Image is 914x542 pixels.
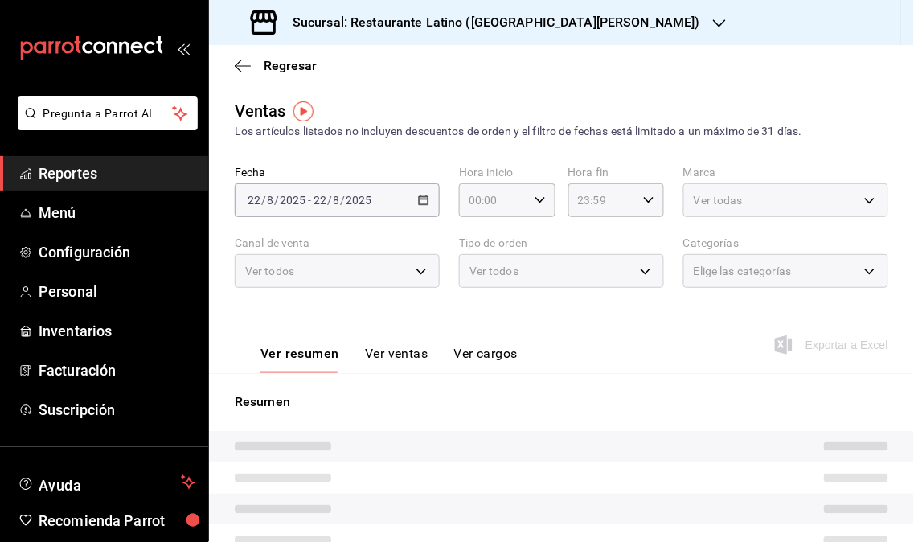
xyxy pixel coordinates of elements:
button: Pregunta a Parrot AI [18,96,198,130]
input: -- [266,194,274,207]
span: Reportes [39,162,195,184]
h3: Sucursal: Restaurante Latino ([GEOGRAPHIC_DATA][PERSON_NAME]) [280,13,700,32]
span: Regresar [264,58,317,73]
p: Resumen [235,392,888,412]
input: -- [247,194,261,207]
button: Regresar [235,58,317,73]
span: Configuración [39,241,195,263]
div: navigation tabs [260,346,518,373]
span: Facturación [39,359,195,381]
a: Pregunta a Parrot AI [11,117,198,133]
span: Elige las categorías [694,263,792,279]
span: Ver todos [469,263,518,279]
label: Fecha [235,167,440,179]
label: Canal de venta [235,238,440,249]
span: / [341,194,346,207]
span: Ayuda [39,473,174,492]
button: Ver resumen [260,346,339,373]
input: ---- [279,194,306,207]
button: Ver ventas [365,346,428,373]
span: Ver todas [694,192,743,208]
button: Ver cargos [454,346,518,373]
input: ---- [346,194,373,207]
label: Categorías [683,238,888,249]
span: / [261,194,266,207]
div: Los artículos listados no incluyen descuentos de orden y el filtro de fechas está limitado a un m... [235,123,888,140]
label: Tipo de orden [459,238,664,249]
span: Inventarios [39,320,195,342]
span: Menú [39,202,195,224]
label: Hora fin [568,167,665,179]
span: / [327,194,332,207]
button: open_drawer_menu [177,42,190,55]
span: Ver todos [245,263,294,279]
span: - [308,194,311,207]
span: / [274,194,279,207]
div: Ventas [235,99,286,123]
input: -- [313,194,327,207]
span: Recomienda Parrot [39,510,195,532]
input: -- [333,194,341,207]
label: Hora inicio [459,167,555,179]
span: Personal [39,281,195,302]
span: Pregunta a Parrot AI [43,105,173,122]
label: Marca [683,167,888,179]
span: Suscripción [39,399,195,421]
img: Tooltip marker [293,101,314,121]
